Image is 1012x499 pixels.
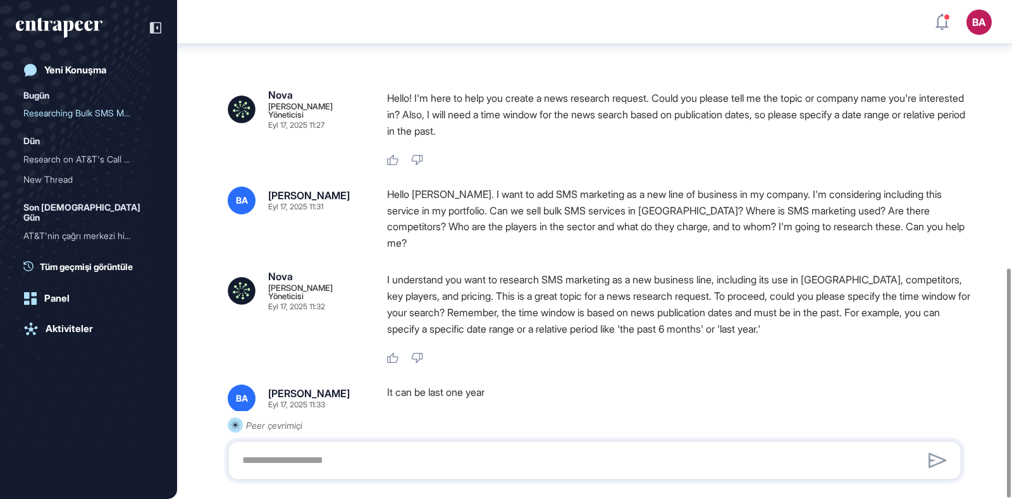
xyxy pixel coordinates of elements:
[246,417,302,433] div: Peer çevrimiçi
[40,260,133,273] span: Tüm geçmişi görüntüle
[23,169,144,190] div: New Thread
[23,103,144,123] div: Researching Bulk SMS Mark...
[268,121,324,129] div: Eyl 17, 2025 11:27
[387,187,972,251] div: Hello [PERSON_NAME]. I want to add SMS marketing as a new line of business in my company. I'm con...
[16,58,161,83] a: Yeni Konuşma
[268,284,367,300] div: [PERSON_NAME] Yöneticisi
[23,260,161,273] a: Tüm geçmişi görüntüle
[46,323,93,335] div: Aktiviteler
[268,203,323,211] div: Eyl 17, 2025 11:31
[268,190,350,200] div: [PERSON_NAME]
[268,388,350,398] div: [PERSON_NAME]
[23,149,144,169] div: Research on AT&T's Call C...
[387,385,972,412] div: It can be last one year
[23,133,40,149] div: Dün
[16,18,102,38] div: entrapeer-logo
[23,226,154,246] div: AT&T'nin çağrı merkezi hizmetinin iç kaynak mı yoksa dış kaynak mı olduğu
[23,200,154,226] div: Son [DEMOGRAPHIC_DATA] Gün
[966,9,992,35] button: BA
[268,102,367,119] div: [PERSON_NAME] Yöneticisi
[44,65,106,76] div: Yeni Konuşma
[268,401,325,409] div: Eyl 17, 2025 11:33
[16,286,161,311] a: Panel
[387,90,972,139] p: Hello! I'm here to help you create a news research request. Could you please tell me the topic or...
[236,393,248,404] span: BA
[268,303,325,311] div: Eyl 17, 2025 11:32
[268,90,293,100] div: Nova
[268,271,293,281] div: Nova
[23,226,144,246] div: AT&T'nin çağrı merkezi hi...
[23,103,154,123] div: Researching Bulk SMS Marketing Services in Turkey: Competitors, Pricing, and Market Usage
[23,88,49,103] div: Bugün
[23,149,154,169] div: Research on AT&T's Call Center Model, Employment, Revenue, and EBITDA Figures
[16,316,161,342] a: Aktiviteler
[236,195,248,206] span: BA
[23,169,154,190] div: New Thread
[387,271,972,337] p: I understand you want to research SMS marketing as a new business line, including its use in [GEO...
[44,293,70,304] div: Panel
